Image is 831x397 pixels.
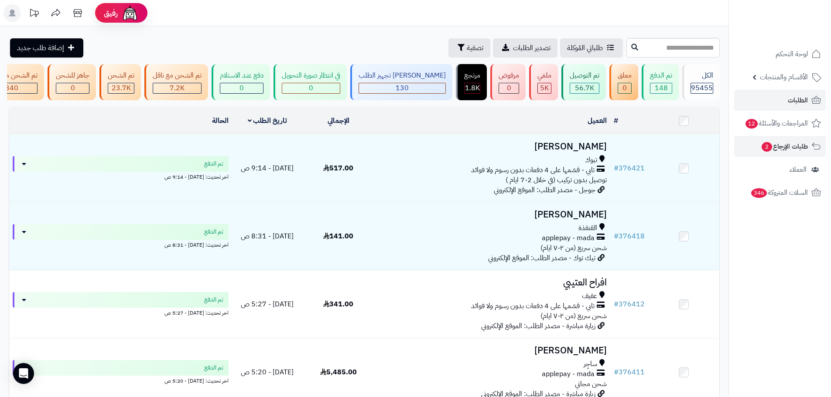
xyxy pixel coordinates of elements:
div: 0 [56,83,89,93]
a: تم التوصيل 56.7K [560,64,608,100]
h3: [PERSON_NAME] [377,210,607,220]
h3: [PERSON_NAME] [377,142,607,152]
span: 12 [746,119,758,129]
a: معلق 0 [608,64,640,100]
a: مرفوض 0 [489,64,527,100]
span: السلات المتروكة [750,187,808,199]
a: الطلبات [734,90,826,111]
span: 130 [396,83,409,93]
div: [PERSON_NAME] تجهيز الطلب [359,71,446,81]
span: تصدير الطلبات [513,43,551,53]
span: تم الدفع [204,363,223,372]
span: 0 [239,83,244,93]
a: إضافة طلب جديد [10,38,83,58]
div: اخر تحديث: [DATE] - 9:14 ص [13,172,229,181]
h3: افراح العتيبي [377,278,607,288]
a: # [614,115,618,126]
span: طلبات الإرجاع [761,140,808,153]
a: #376418 [614,231,645,241]
a: تم الشحن مع ناقل 7.2K [143,64,210,100]
a: تاريخ الطلب [248,115,287,126]
span: 0 [71,83,75,93]
span: تصفية [467,43,483,53]
div: اخر تحديث: [DATE] - 5:27 ص [13,308,229,317]
span: رفيق [104,8,118,18]
div: تم الدفع [650,71,672,81]
span: شحن سريع (من ٢-٧ ايام) [540,243,607,253]
span: [DATE] - 5:27 ص [241,299,294,309]
span: 341.00 [323,299,353,309]
span: زيارة مباشرة - مصدر الطلب: الموقع الإلكتروني [481,321,595,331]
span: # [614,163,619,173]
span: شحن سريع (من ٢-٧ ايام) [540,311,607,321]
a: الإجمالي [328,115,349,126]
span: شحن مجاني [575,379,607,389]
a: تصدير الطلبات [493,38,557,58]
span: 5,485.00 [320,367,357,377]
span: 5K [540,83,549,93]
div: 0 [220,83,263,93]
a: السلات المتروكة346 [734,182,826,203]
div: جاهز للشحن [56,71,89,81]
span: 517.00 [323,163,353,173]
span: 7.2K [170,83,185,93]
a: #376411 [614,367,645,377]
div: تم الشحن [108,71,134,81]
a: تم الشحن 23.7K [98,64,143,100]
span: تابي - قسّمها على 4 دفعات بدون رسوم ولا فوائد [471,165,595,175]
span: جوجل - مصدر الطلب: الموقع الإلكتروني [494,185,595,195]
div: مرتجع [464,71,480,81]
span: [DATE] - 5:20 ص [241,367,294,377]
span: تم الدفع [204,159,223,168]
div: مرفوض [499,71,519,81]
span: تيك توك - مصدر الطلب: الموقع الإلكتروني [488,253,595,263]
a: العملاء [734,159,826,180]
span: 0 [622,83,627,93]
span: طلباتي المُوكلة [567,43,603,53]
div: تم الشحن مع ناقل [153,71,202,81]
a: المراجعات والأسئلة12 [734,113,826,134]
div: ملغي [537,71,551,81]
div: 148 [650,83,672,93]
span: [DATE] - 8:31 ص [241,231,294,241]
span: عفيف [582,291,597,301]
img: logo-2.png [772,24,823,43]
div: 130 [359,83,445,93]
span: إضافة طلب جديد [17,43,64,53]
div: الكل [691,71,713,81]
a: تحديثات المنصة [23,4,45,24]
div: 23692 [108,83,134,93]
div: 0 [618,83,631,93]
span: توصيل بدون تركيب (في خلال 2-7 ايام ) [506,175,607,185]
span: 1.8K [465,83,480,93]
span: العملاء [790,163,807,176]
span: # [614,231,619,241]
a: #376412 [614,299,645,309]
span: 56.7K [575,83,594,93]
span: 2 [762,142,772,152]
div: دفع عند الاستلام [220,71,263,81]
span: 346 [751,188,767,198]
div: 4984 [538,83,551,93]
span: 141.00 [323,231,353,241]
span: # [614,299,619,309]
span: المراجعات والأسئلة [745,117,808,129]
span: تم الدفع [204,295,223,304]
h3: [PERSON_NAME] [377,346,607,356]
div: اخر تحديث: [DATE] - 8:31 ص [13,240,229,249]
span: 0 [507,83,511,93]
a: #376421 [614,163,645,173]
span: القنفذة [578,223,597,233]
span: 148 [655,83,668,93]
a: في انتظار صورة التحويل 0 [272,64,349,100]
div: Open Intercom Messenger [13,363,34,384]
span: [DATE] - 9:14 ص [241,163,294,173]
div: 0 [282,83,340,93]
div: 1813 [465,83,480,93]
a: [PERSON_NAME] تجهيز الطلب 130 [349,64,454,100]
div: اخر تحديث: [DATE] - 5:20 ص [13,376,229,385]
span: الطلبات [788,94,808,106]
span: # [614,367,619,377]
div: معلق [618,71,632,81]
a: العميل [588,115,607,126]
